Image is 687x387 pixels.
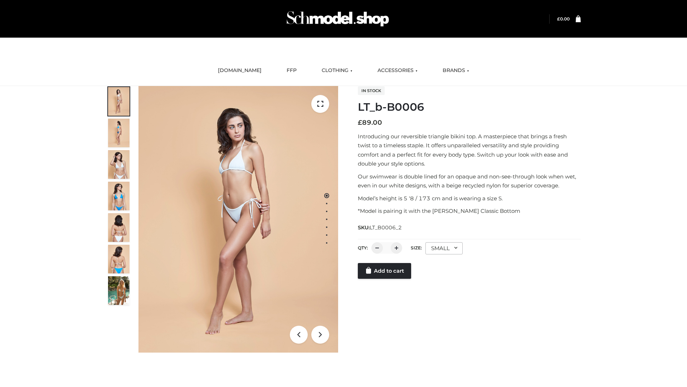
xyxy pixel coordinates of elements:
[370,224,402,231] span: LT_B0006_2
[108,182,130,210] img: ArielClassicBikiniTop_CloudNine_AzureSky_OW114ECO_4-scaled.jpg
[358,206,581,216] p: *Model is pairing it with the [PERSON_NAME] Classic Bottom
[213,63,267,78] a: [DOMAIN_NAME]
[108,276,130,305] img: Arieltop_CloudNine_AzureSky2.jpg
[316,63,358,78] a: CLOTHING
[425,242,463,254] div: SMALL
[557,16,560,21] span: £
[358,119,362,126] span: £
[108,245,130,273] img: ArielClassicBikiniTop_CloudNine_AzureSky_OW114ECO_8-scaled.jpg
[358,263,411,279] a: Add to cart
[108,150,130,179] img: ArielClassicBikiniTop_CloudNine_AzureSky_OW114ECO_3-scaled.jpg
[358,101,581,114] h1: LT_b-B0006
[358,194,581,203] p: Model’s height is 5 ‘8 / 173 cm and is wearing a size S.
[358,223,403,232] span: SKU:
[284,5,391,33] img: Schmodel Admin 964
[557,16,570,21] bdi: 0.00
[138,86,338,353] img: LT_b-B0006
[358,245,368,250] label: QTY:
[358,86,385,95] span: In stock
[372,63,423,78] a: ACCESSORIES
[557,16,570,21] a: £0.00
[411,245,422,250] label: Size:
[358,132,581,168] p: Introducing our reversible triangle bikini top. A masterpiece that brings a fresh twist to a time...
[108,119,130,147] img: ArielClassicBikiniTop_CloudNine_AzureSky_OW114ECO_2-scaled.jpg
[108,87,130,116] img: ArielClassicBikiniTop_CloudNine_AzureSky_OW114ECO_1-scaled.jpg
[108,213,130,242] img: ArielClassicBikiniTop_CloudNine_AzureSky_OW114ECO_7-scaled.jpg
[358,172,581,190] p: Our swimwear is double lined for an opaque and non-see-through look when wet, even in our white d...
[281,63,302,78] a: FFP
[358,119,382,126] bdi: 89.00
[437,63,474,78] a: BRANDS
